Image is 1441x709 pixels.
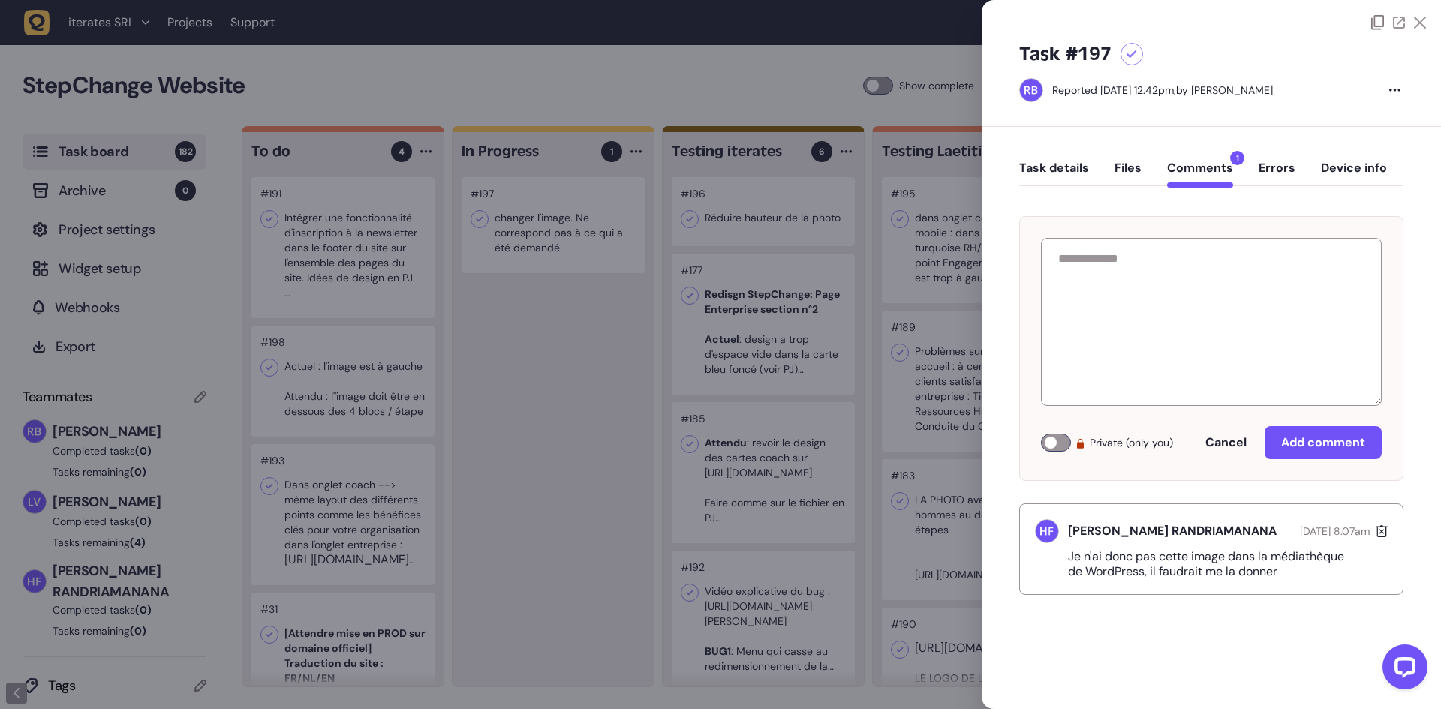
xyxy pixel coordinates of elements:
button: Device info [1321,161,1387,188]
span: Private (only you) [1090,434,1173,452]
h5: Task #197 [1019,42,1112,66]
div: by [PERSON_NAME] [1052,83,1273,98]
span: 1 [1230,151,1244,165]
span: [DATE] 8.07am [1300,524,1370,538]
iframe: LiveChat chat widget [1370,638,1433,701]
button: Add comment [1265,426,1382,459]
button: Files [1115,161,1142,188]
img: Rodolphe Balay [1020,79,1042,101]
div: Reported [DATE] 12.42pm, [1052,83,1176,97]
button: Task details [1019,161,1089,188]
button: Cancel [1190,428,1262,458]
p: Je n'ai donc pas cette image dans la médiathèque de WordPress, il faudrait me la donner [1068,549,1365,579]
span: Cancel [1205,437,1247,449]
h5: [PERSON_NAME] RANDRIAMANANA [1068,524,1277,539]
span: Add comment [1281,437,1365,449]
button: Comments [1167,161,1233,188]
button: Errors [1259,161,1295,188]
